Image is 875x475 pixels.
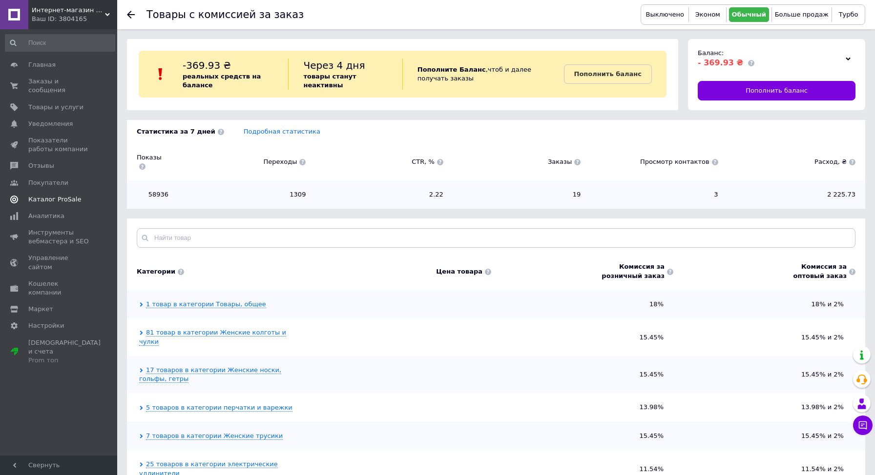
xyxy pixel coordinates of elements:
span: Эконом [695,11,720,18]
input: Найти товар [137,228,855,248]
span: Инструменты вебмастера и SEO [28,228,90,246]
span: Просмотр контактов [590,158,718,166]
span: 1309 [178,190,306,199]
button: Турбо [834,7,862,22]
span: Комиссия за оптовый заказ [793,262,847,280]
span: Комиссия за розничный заказ [602,262,665,280]
span: Заказы [453,158,581,166]
button: Эконом [691,7,724,22]
a: 7 товаров в категории Женские трусики [146,432,283,440]
span: Отзывы [28,161,54,170]
a: Пополнить баланс [564,64,652,84]
span: 18% [501,300,664,309]
span: Уведомления [28,119,73,128]
span: Категории [137,267,175,276]
a: 17 товаров в категории Женские носки, гольфы, гетры [139,366,281,383]
div: Ваш ID: 3804165 [32,15,117,23]
span: Маркет [28,305,53,314]
span: 2 225.73 [728,190,855,199]
button: Чат с покупателем [853,416,873,435]
span: 2.22 [315,190,443,199]
a: 5 товаров в категории перчатки и варежки [146,404,292,412]
span: Больше продаж [775,11,829,18]
span: Покупатели [28,178,68,187]
span: 15.45% [501,370,664,379]
span: 15.45% и 2% [801,432,846,439]
span: Обычный [732,11,767,18]
span: 58936 [137,190,168,199]
span: Кошелек компании [28,279,90,297]
span: 15.45% и 2% [801,371,846,378]
span: Выключено [646,11,684,18]
span: Расход, ₴ [728,158,855,166]
b: Пополните Баланс [417,66,486,73]
span: - 369.93 ₴ [698,58,743,67]
a: 1 товар в категории Товары, общее [146,300,266,308]
button: Обычный [729,7,769,22]
span: Настройки [28,321,64,330]
span: Статистика за 7 дней [137,127,224,136]
button: Больше продаж [774,7,830,22]
div: Вернуться назад [127,11,135,19]
a: Пополнить баланс [698,81,855,100]
span: 15.45% [501,333,664,342]
b: реальных средств на балансе [183,73,261,89]
button: Выключено [644,7,686,22]
span: Главная [28,60,56,69]
span: Турбо [839,11,858,18]
div: , чтоб и далее получать заказы [402,59,564,90]
span: Интернет-магазин "Всякая Всячина" [32,6,105,15]
span: 18% и 2% [812,300,846,308]
a: 81 товар в категории Женские колготы и чулки [139,329,286,345]
span: Показатели работы компании [28,136,90,154]
span: -369.93 ₴ [183,59,231,71]
span: Цена товара [436,267,482,276]
span: [DEMOGRAPHIC_DATA] и счета [28,338,101,365]
span: 19 [453,190,581,199]
b: Пополнить баланс [574,70,642,78]
div: Prom топ [28,356,101,365]
span: Каталог ProSale [28,195,81,204]
span: 13.98% и 2% [801,403,846,411]
span: 15.45% и 2% [801,334,846,341]
div: Товары с комиссией за заказ [146,10,304,20]
span: Аналитика [28,212,64,220]
a: Подробная статистика [244,128,320,135]
span: 13.98% [501,403,664,412]
span: 15.45% [501,432,664,440]
span: 11.54% и 2% [801,465,846,473]
span: 3 [590,190,718,199]
span: Управление сайтом [28,254,90,271]
span: Показы [137,153,168,171]
input: Поиск [5,34,115,52]
span: Через 4 дня [303,59,365,71]
b: товары станут неактивны [303,73,356,89]
span: Переходы [178,158,306,166]
span: Пополнить баланс [746,86,808,95]
span: Баланс: [698,49,724,57]
span: Заказы и сообщения [28,77,90,95]
span: 11.54% [501,465,664,474]
img: :exclamation: [153,67,168,81]
span: CTR, % [315,158,443,166]
span: Товары и услуги [28,103,83,112]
